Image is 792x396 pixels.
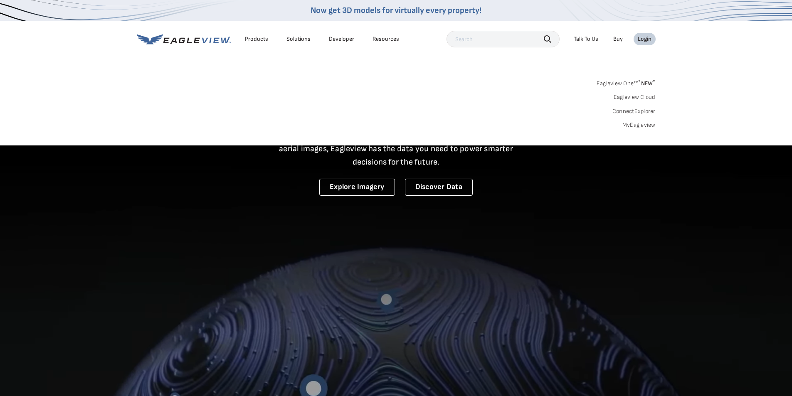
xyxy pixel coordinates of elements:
span: NEW [638,80,655,87]
a: Explore Imagery [319,179,395,196]
a: Now get 3D models for virtually every property! [311,5,481,15]
input: Search [447,31,560,47]
div: Products [245,35,268,43]
div: Resources [373,35,399,43]
div: Talk To Us [574,35,598,43]
div: Solutions [286,35,311,43]
a: Buy [613,35,623,43]
a: Eagleview One™*NEW* [597,77,656,87]
a: MyEagleview [622,121,656,129]
a: Discover Data [405,179,473,196]
a: Developer [329,35,354,43]
a: Eagleview Cloud [614,93,656,101]
p: A new era starts here. Built on more than 3.5 billion high-resolution aerial images, Eagleview ha... [269,129,523,169]
div: Login [638,35,651,43]
a: ConnectExplorer [612,108,656,115]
